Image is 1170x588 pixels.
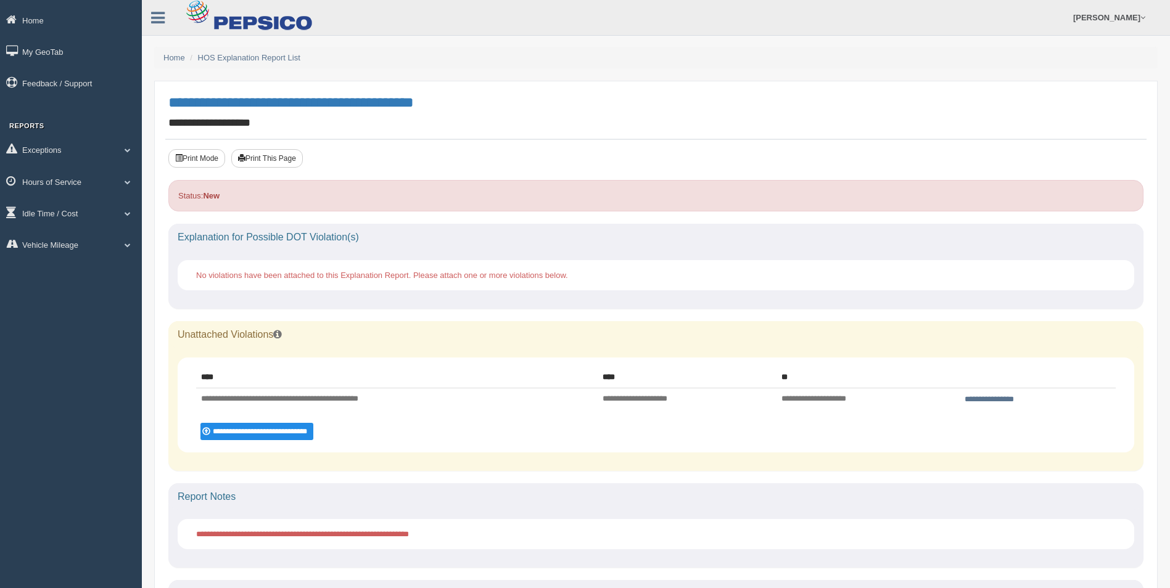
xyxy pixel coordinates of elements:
a: HOS Explanation Report List [198,53,300,62]
a: Home [163,53,185,62]
span: No violations have been attached to this Explanation Report. Please attach one or more violations... [196,271,568,280]
div: Report Notes [168,483,1143,510]
div: Status: [168,180,1143,211]
button: Print This Page [231,149,303,168]
strong: New [203,191,220,200]
div: Unattached Violations [168,321,1143,348]
div: Explanation for Possible DOT Violation(s) [168,224,1143,251]
button: Print Mode [168,149,225,168]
